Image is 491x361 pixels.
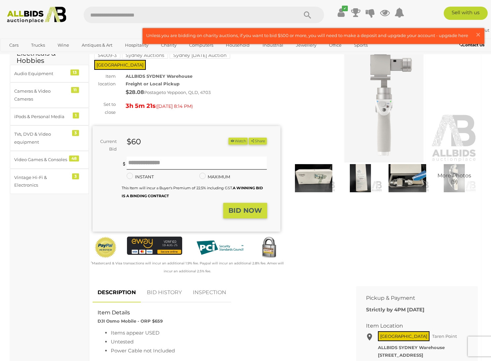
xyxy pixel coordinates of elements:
a: [GEOGRAPHIC_DATA] [5,51,61,62]
span: | [468,27,469,33]
img: DJI Osmo Mobile - ORP $659 [292,164,336,192]
a: Video Games & Consoles 48 [10,151,89,168]
img: Allbids.com.au [4,7,70,23]
div: iPods & Personal Media [14,113,69,120]
a: TVs, DVD & Video equipment 3 [10,125,89,151]
a: Tanby2 [447,27,468,33]
div: 11 [71,87,79,93]
b: A WINNING BID IS A BINDING CONTRACT [122,186,263,198]
img: Secured by Rapid SSL [258,237,280,259]
span: [GEOGRAPHIC_DATA] [94,60,146,70]
a: Sydney Auctions [122,53,168,58]
div: Cameras & Video Cameras [14,87,69,103]
a: Jewellery [292,40,321,51]
a: INSPECTION [188,283,231,302]
div: Vintage Hi-Fi & Electronics [14,174,69,189]
div: TVs, DVD & Video equipment [14,130,69,146]
a: Household [222,40,254,51]
button: Watch [228,138,248,145]
img: DJI Osmo Mobile - ORP $659 [432,164,476,192]
div: 48 [69,156,79,161]
a: DESCRIPTION [93,283,141,302]
div: Set to close [88,101,121,116]
a: Hospitality [121,40,153,51]
img: eWAY Payment Gateway [127,237,183,255]
button: BID NOW [223,203,267,218]
strong: Tanby2 [447,27,467,33]
button: Share [249,138,267,145]
img: Official PayPal Seal [94,237,117,259]
span: to Yeppoon, QLD, 4703 [162,90,211,95]
strong: DJI Osmo Mobile - ORP $659 [98,318,163,324]
strong: ALLBIDS SYDNEY Warehouse [126,73,192,79]
strong: ALLBIDS SYDNEY Warehouse [378,345,445,350]
mark: Sydney Auctions [122,52,168,59]
div: Postage [126,88,280,97]
a: More Photos(9) [432,164,476,192]
div: Audio Equipment [14,70,69,77]
img: DJI Osmo Mobile - ORP $659 [290,41,478,162]
mark: 54009-3 [94,52,120,59]
strong: $28.08 [126,89,144,95]
strong: 3h 5m 21s [126,102,156,110]
div: 3 [72,173,79,179]
small: This Item will incur a Buyer's Premium of 22.5% including GST. [122,186,263,198]
a: Computers [185,40,218,51]
a: iPods & Personal Media 1 [10,108,89,125]
a: BID HISTORY [142,283,187,302]
a: Audio Equipment 13 [10,65,89,82]
a: Charity [157,40,181,51]
a: Sports [350,40,372,51]
mark: Sydney [DATE] Auction [170,52,230,59]
span: More Photos (9) [437,173,471,184]
a: Trucks [27,40,49,51]
a: Cars [5,40,23,51]
a: Sign Out [470,27,489,33]
strong: $60 [127,137,141,146]
img: DJI Osmo Mobile - ORP $659 [339,164,382,192]
h2: Pickup & Payment [366,295,458,301]
div: 13 [70,69,79,75]
strong: [STREET_ADDRESS] [378,352,423,358]
img: PCI DSS compliant [192,237,248,259]
b: Contact Us [459,42,484,47]
a: Cameras & Video Cameras 11 [10,82,89,108]
a: Office [325,40,346,51]
h2: Household Goods, Electricals & Hobbies [17,42,82,64]
div: Item location [88,72,121,88]
div: 1 [73,113,79,118]
i: ✔ [342,6,348,11]
h2: Item Details [98,310,341,316]
b: Strictly by 4PM [DATE] [366,306,425,313]
a: Antiques & Art [77,40,117,51]
a: Sydney [DATE] Auction [170,53,230,58]
div: Current Bid [93,138,122,153]
h2: Item Location [366,323,458,329]
li: Power Cable not Included [111,346,341,355]
div: 3 [72,130,79,136]
strong: Freight or Local Pickup [126,81,180,86]
li: Items appear USED [111,328,341,337]
span: × [475,28,481,41]
label: INSTANT [127,173,154,181]
strong: BID NOW [228,206,262,214]
img: DJI Osmo Mobile - ORP $659 [386,164,429,192]
button: Search [291,7,324,23]
span: ( ) [156,104,193,109]
a: Sell with us [444,7,488,20]
span: [GEOGRAPHIC_DATA] [378,331,430,341]
a: Contact Us [459,41,486,49]
a: Vintage Hi-Fi & Electronics 3 [10,169,89,194]
span: Taren Point [430,332,459,340]
a: ✔ [336,7,346,19]
li: Untested [111,337,341,346]
a: 54009-3 [94,53,120,58]
small: Mastercard & Visa transactions will incur an additional 1.9% fee. Paypal will incur an additional... [91,261,284,273]
span: [DATE] 8:14 PM [157,103,191,109]
div: Video Games & Consoles [14,156,69,163]
a: Wine [53,40,73,51]
a: Industrial [258,40,288,51]
label: MAXIMUM [199,173,230,181]
li: Watch this item [228,138,248,145]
